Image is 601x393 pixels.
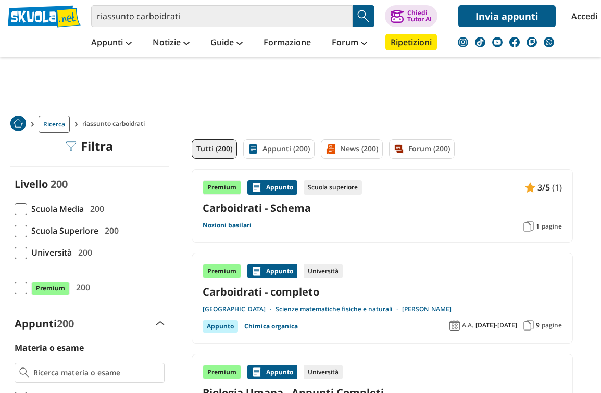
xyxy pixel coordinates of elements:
[10,116,26,133] a: Home
[192,139,237,159] a: Tutti (200)
[449,320,460,331] img: Anno accademico
[509,37,520,47] img: facebook
[525,182,535,193] img: Appunti contenuto
[552,181,562,194] span: (1)
[394,144,404,154] img: Forum filtro contenuto
[248,144,258,154] img: Appunti filtro contenuto
[208,34,245,53] a: Guide
[536,321,540,329] span: 9
[203,285,562,299] a: Carboidrati - completo
[475,321,517,329] span: [DATE]-[DATE]
[247,365,297,379] div: Appunto
[542,321,562,329] span: pagine
[492,37,503,47] img: youtube
[33,367,160,378] input: Ricerca materia o esame
[462,321,473,329] span: A.A.
[304,264,343,278] div: Università
[458,5,556,27] a: Invia appunti
[475,37,485,47] img: tiktok
[66,141,77,151] img: Filtra filtri mobile
[458,37,468,47] img: instagram
[39,116,70,133] a: Ricerca
[571,5,593,27] a: Accedi
[252,182,262,193] img: Appunti contenuto
[389,139,455,159] a: Forum (200)
[537,181,550,194] span: 3/5
[407,10,432,22] div: Chiedi Tutor AI
[385,34,437,50] a: Ripetizioni
[15,342,84,353] label: Materia o esame
[72,281,90,294] span: 200
[101,224,119,237] span: 200
[27,224,98,237] span: Scuola Superiore
[261,34,314,53] a: Formazione
[247,180,297,195] div: Appunto
[66,139,114,154] div: Filtra
[27,202,84,215] span: Scuola Media
[523,221,534,232] img: Pagine
[536,222,540,231] span: 1
[203,305,276,313] a: [GEOGRAPHIC_DATA]
[203,180,241,195] div: Premium
[82,116,149,133] span: riassunto carboidrati
[304,180,362,195] div: Scuola superiore
[252,266,262,276] img: Appunti contenuto
[385,5,437,27] button: ChiediTutor AI
[527,37,537,47] img: twitch
[15,177,48,191] label: Livello
[27,246,72,259] span: Università
[57,316,74,331] span: 200
[19,367,29,378] img: Ricerca materia o esame
[276,305,402,313] a: Scienze matematiche fisiche e naturali
[402,305,452,313] a: [PERSON_NAME]
[304,365,343,379] div: Università
[203,264,241,278] div: Premium
[150,34,192,53] a: Notizie
[523,320,534,331] img: Pagine
[203,365,241,379] div: Premium
[243,139,315,159] a: Appunti (200)
[203,201,562,215] a: Carboidrati - Schema
[244,320,298,333] a: Chimica organica
[353,5,374,27] button: Search Button
[203,320,238,333] div: Appunto
[10,116,26,131] img: Home
[51,177,68,191] span: 200
[86,202,104,215] span: 200
[31,282,70,295] span: Premium
[252,367,262,377] img: Appunti contenuto
[91,5,353,27] input: Cerca appunti, riassunti o versioni
[325,144,336,154] img: News filtro contenuto
[321,139,383,159] a: News (200)
[89,34,134,53] a: Appunti
[544,37,554,47] img: WhatsApp
[15,316,74,331] label: Appunti
[74,246,92,259] span: 200
[356,8,371,24] img: Cerca appunti, riassunti o versioni
[203,221,252,230] a: Nozioni basilari
[329,34,370,53] a: Forum
[542,222,562,231] span: pagine
[156,321,165,325] img: Apri e chiudi sezione
[247,264,297,278] div: Appunto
